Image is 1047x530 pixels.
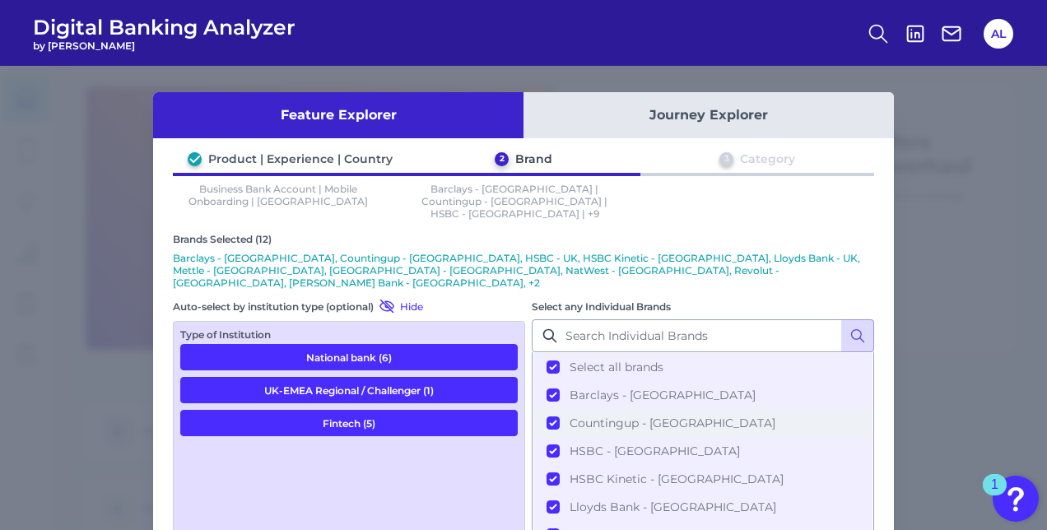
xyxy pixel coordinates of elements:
span: by [PERSON_NAME] [33,40,295,52]
p: Barclays - [GEOGRAPHIC_DATA] | Countingup - [GEOGRAPHIC_DATA] | HSBC - [GEOGRAPHIC_DATA] | +9 [410,183,621,220]
span: Digital Banking Analyzer [33,15,295,40]
span: HSBC Kinetic - [GEOGRAPHIC_DATA] [570,472,784,486]
button: Hide [374,298,423,314]
button: AL [984,19,1013,49]
span: Countingup - [GEOGRAPHIC_DATA] [570,416,775,430]
span: Barclays - [GEOGRAPHIC_DATA] [570,388,756,402]
button: Fintech (5) [180,410,518,436]
div: Brands Selected (12) [173,233,874,245]
div: Type of Institution [180,328,518,341]
button: National bank (6) [180,344,518,370]
button: Open Resource Center, 1 new notification [993,476,1039,522]
button: HSBC Kinetic - [GEOGRAPHIC_DATA] [533,465,872,493]
button: Feature Explorer [153,92,523,138]
span: Select all brands [570,360,663,374]
button: Countingup - [GEOGRAPHIC_DATA] [533,409,872,437]
div: Auto-select by institution type (optional) [173,298,525,314]
div: Product | Experience | Country [208,151,393,166]
span: Lloyds Bank - [GEOGRAPHIC_DATA] [570,500,776,514]
div: 2 [495,152,509,166]
button: HSBC - [GEOGRAPHIC_DATA] [533,437,872,465]
button: Journey Explorer [523,92,894,138]
button: Select all brands [533,353,872,381]
div: Category [740,151,795,166]
div: Brand [515,151,552,166]
p: Barclays - [GEOGRAPHIC_DATA], Countingup - [GEOGRAPHIC_DATA], HSBC - UK, HSBC Kinetic - [GEOGRAPH... [173,252,874,289]
span: HSBC - [GEOGRAPHIC_DATA] [570,444,740,458]
input: Search Individual Brands [532,319,874,352]
div: 1 [991,485,998,506]
div: 3 [719,152,733,166]
p: Business Bank Account | Mobile Onboarding | [GEOGRAPHIC_DATA] [173,183,384,220]
button: Barclays - [GEOGRAPHIC_DATA] [533,381,872,409]
button: UK-EMEA Regional / Challenger (1) [180,377,518,403]
button: Lloyds Bank - [GEOGRAPHIC_DATA] [533,493,872,521]
label: Select any Individual Brands [532,300,671,313]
